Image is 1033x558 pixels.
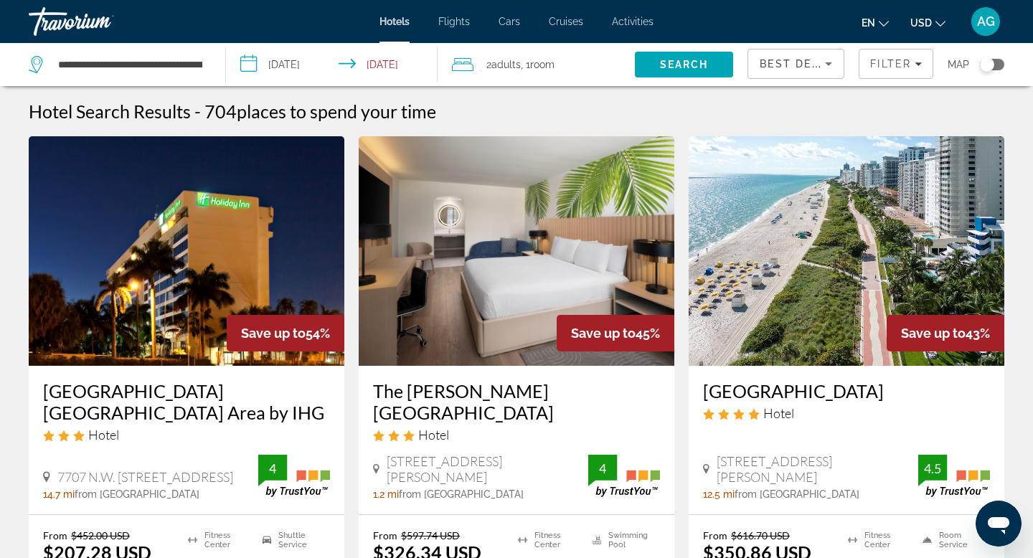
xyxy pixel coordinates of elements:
[910,12,945,33] button: Change currency
[43,488,75,500] span: 14.7 mi
[862,12,889,33] button: Change language
[841,529,915,551] li: Fitness Center
[760,58,834,70] span: Best Deals
[418,427,449,443] span: Hotel
[703,405,990,421] div: 4 star Hotel
[763,405,794,421] span: Hotel
[438,43,635,86] button: Travelers: 2 adults, 0 children
[373,529,397,542] span: From
[588,455,660,497] img: TrustYou guest rating badge
[918,455,990,497] img: TrustYou guest rating badge
[379,16,410,27] a: Hotels
[373,488,399,500] span: 1.2 mi
[976,501,1022,547] iframe: Button to launch messaging window
[511,529,585,551] li: Fitness Center
[486,55,521,75] span: 2
[226,43,438,86] button: Select check in and out date
[703,529,727,542] span: From
[660,59,709,70] span: Search
[499,16,520,27] a: Cars
[399,488,524,500] span: from [GEOGRAPHIC_DATA]
[571,326,636,341] span: Save up to
[387,453,588,485] span: [STREET_ADDRESS][PERSON_NAME]
[373,427,660,443] div: 3 star Hotel
[910,17,932,29] span: USD
[258,455,330,497] img: TrustYou guest rating badge
[870,58,911,70] span: Filter
[373,380,660,423] a: The [PERSON_NAME][GEOGRAPHIC_DATA]
[71,529,130,542] del: $452.00 USD
[918,460,947,477] div: 4.5
[241,326,306,341] span: Save up to
[43,380,330,423] a: [GEOGRAPHIC_DATA] [GEOGRAPHIC_DATA] Area by IHG
[915,529,990,551] li: Room Service
[967,6,1004,37] button: User Menu
[258,460,287,477] div: 4
[901,326,966,341] span: Save up to
[194,100,201,122] span: -
[703,380,990,402] a: [GEOGRAPHIC_DATA]
[557,315,674,351] div: 45%
[731,529,790,542] del: $616.70 USD
[530,59,555,70] span: Room
[521,55,555,75] span: , 1
[717,453,918,485] span: [STREET_ADDRESS][PERSON_NAME]
[75,488,199,500] span: from [GEOGRAPHIC_DATA]
[735,488,859,500] span: from [GEOGRAPHIC_DATA]
[948,55,969,75] span: Map
[438,16,470,27] a: Flights
[29,100,191,122] h1: Hotel Search Results
[359,136,674,366] img: The Harrison Hotel Downtown Hollywood
[57,469,233,485] span: 7707 N.W. [STREET_ADDRESS]
[977,14,995,29] span: AG
[969,58,1004,71] button: Toggle map
[588,460,617,477] div: 4
[227,315,344,351] div: 54%
[43,529,67,542] span: From
[57,54,204,75] input: Search hotel destination
[612,16,654,27] a: Activities
[887,315,1004,351] div: 43%
[29,3,172,40] a: Travorium
[237,100,436,122] span: places to spend your time
[181,529,255,551] li: Fitness Center
[862,17,875,29] span: en
[585,529,660,551] li: Swimming Pool
[703,488,735,500] span: 12.5 mi
[401,529,460,542] del: $597.74 USD
[88,427,119,443] span: Hotel
[859,49,933,79] button: Filters
[491,59,521,70] span: Adults
[255,529,330,551] li: Shuttle Service
[29,136,344,366] img: Holiday Inn Miami West Airport Area by IHG
[43,427,330,443] div: 3 star Hotel
[689,136,1004,366] img: Hilton Cabana Miami Beach Resort
[204,100,436,122] h2: 704
[635,52,733,77] button: Search
[760,55,832,72] mat-select: Sort by
[549,16,583,27] a: Cruises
